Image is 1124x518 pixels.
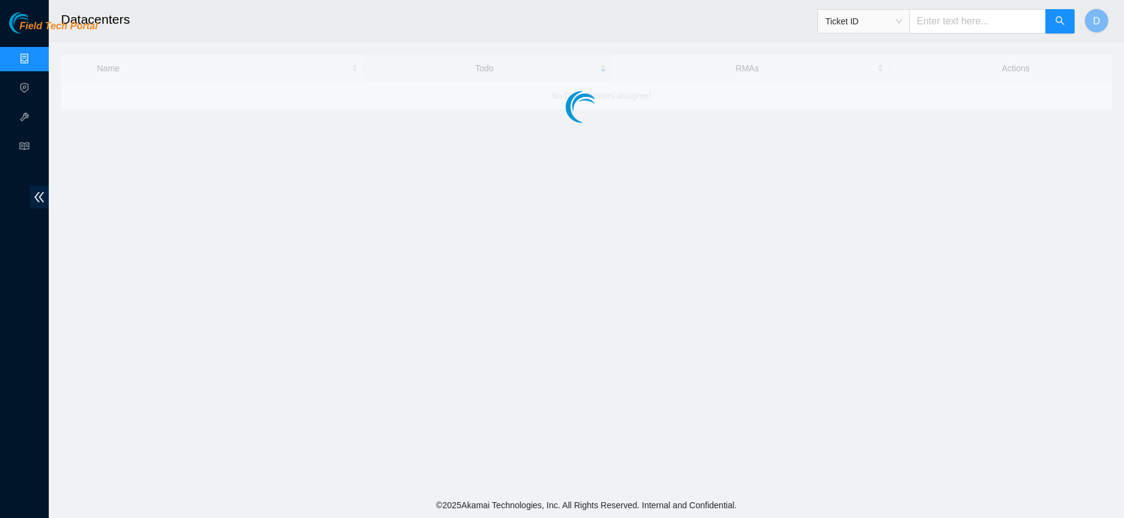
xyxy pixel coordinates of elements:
span: Ticket ID [825,12,902,30]
span: Field Tech Portal [20,21,98,32]
footer: © 2025 Akamai Technologies, Inc. All Rights Reserved. Internal and Confidential. [49,492,1124,518]
input: Enter text here... [909,9,1046,34]
span: read [20,136,29,160]
button: D [1084,9,1109,33]
span: D [1093,13,1100,29]
a: Akamai TechnologiesField Tech Portal [9,22,98,38]
button: search [1045,9,1075,34]
span: search [1055,16,1065,27]
img: Akamai Technologies [9,12,62,34]
span: double-left [30,186,49,208]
